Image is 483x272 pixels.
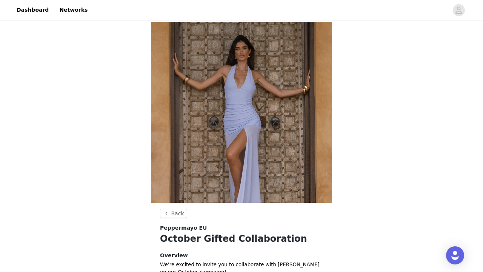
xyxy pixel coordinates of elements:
h1: October Gifted Collaboration [160,232,323,246]
a: Networks [55,2,92,19]
div: avatar [455,4,462,16]
a: Dashboard [12,2,53,19]
span: Peppermayo EU [160,224,207,232]
button: Back [160,209,187,218]
div: Open Intercom Messenger [446,246,464,264]
h4: Overview [160,252,323,260]
img: campaign image [151,22,332,203]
